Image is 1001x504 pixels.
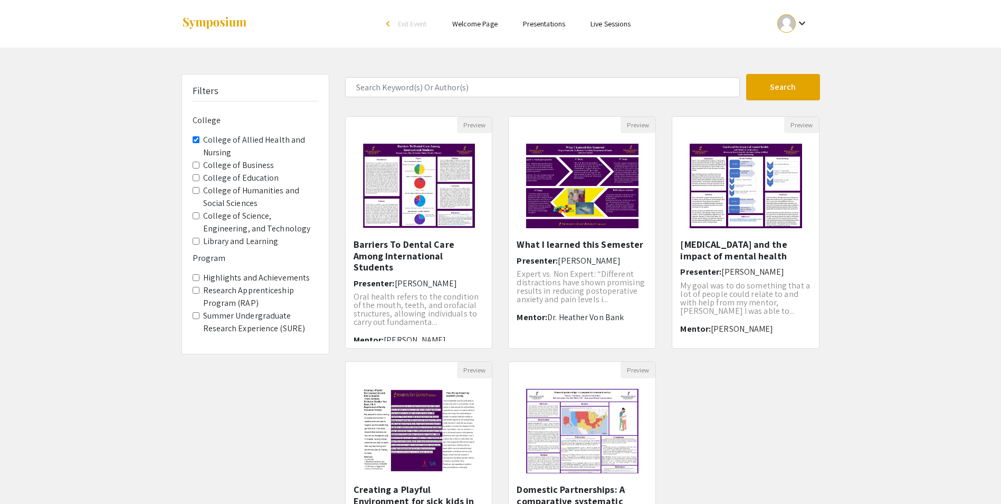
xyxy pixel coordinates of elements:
[203,210,318,235] label: College of Science, Engineering, and Technology
[354,334,384,346] span: Mentor:
[508,116,656,349] div: Open Presentation <p>What I learned this Semester</p>
[680,267,811,277] h6: Presenter:
[8,456,45,496] iframe: Chat
[182,16,247,31] img: Symposium by ForagerOne
[517,239,647,250] h5: What I learned this Semester
[345,116,493,349] div: Open Presentation <p>Barriers To Dental Care Among International Students</p>
[517,312,547,323] span: Mentor:
[395,278,457,289] span: [PERSON_NAME]
[345,77,740,97] input: Search Keyword(s) Or Author(s)
[796,17,808,30] mat-icon: Expand account dropdown
[203,310,318,335] label: Summer Undergraduate Research Experience (SURE)
[680,323,711,334] span: Mentor:
[203,235,279,248] label: Library and Learning
[784,117,819,133] button: Preview
[193,253,318,263] h6: Program
[203,172,279,184] label: College of Education
[590,19,631,29] a: Live Sessions
[384,334,446,346] span: [PERSON_NAME]
[679,133,813,239] img: <p>Covid and the impact of mental health</p>
[523,19,565,29] a: Presentations
[203,134,318,159] label: College of Allied Health and Nursing
[711,323,773,334] span: [PERSON_NAME]
[352,133,485,239] img: <p>Barriers To Dental Care Among International Students</p>
[547,312,624,323] span: Dr. Heather Von Bank
[386,21,393,27] div: arrow_back_ios
[516,378,649,484] img: <p>Domestic Partnerships: A comparative systematic review</p>
[517,256,647,266] h6: Presenter:
[766,12,819,35] button: Expand account dropdown
[457,362,492,378] button: Preview
[193,85,219,97] h5: Filters
[354,239,484,273] h5: Barriers To Dental Care Among International Students
[203,272,310,284] label: Highlights and Achievements
[203,159,274,172] label: College of Business
[457,117,492,133] button: Preview
[452,19,498,29] a: Welcome Page
[354,278,484,288] h6: Presenter:
[517,270,647,304] p: Expert vs. Non Expert: “Different distractions have shown promising results in reducing postopera...
[516,133,649,239] img: <p>What I learned this Semester</p>
[398,19,427,29] span: Exit Event
[680,239,811,262] h5: [MEDICAL_DATA] and the impact of mental health
[558,255,620,266] span: [PERSON_NAME]
[621,117,655,133] button: Preview
[672,116,819,349] div: Open Presentation <p>Covid and the impact of mental health</p>
[193,115,318,125] h6: College
[680,282,811,315] p: My goal was to do something that a lot of people could relate to and with help from my mentor, [P...
[721,266,784,277] span: [PERSON_NAME]
[352,378,485,484] img: <p>Creating a Playful Environment for sick kids in hospital. Clara Johnson, Professor Heather Von...
[354,293,484,326] p: Oral health refers to the condition of the mouth, teeth, and orofacial structures, allowing indiv...
[746,74,820,100] button: Search
[203,284,318,310] label: Research Apprenticeship Program (RAP)
[621,362,655,378] button: Preview
[203,184,318,210] label: College of Humanities and Social Sciences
